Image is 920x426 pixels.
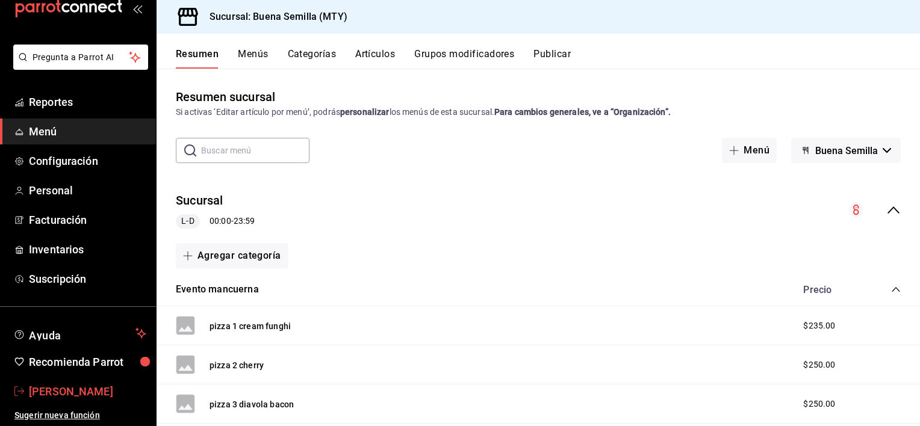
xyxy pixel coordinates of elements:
[176,192,223,209] button: Sucursal
[533,48,571,69] button: Publicar
[29,271,146,287] span: Suscripción
[132,4,142,13] button: open_drawer_menu
[803,319,835,332] span: $235.00
[791,284,868,295] div: Precio
[340,107,390,117] strong: personalizar
[176,48,219,69] button: Resumen
[176,48,920,69] div: navigation tabs
[8,60,148,72] a: Pregunta a Parrot AI
[29,212,146,228] span: Facturación
[238,48,268,69] button: Menús
[29,241,146,258] span: Inventarios
[791,138,901,163] button: Buena Semilla
[33,51,129,64] span: Pregunta a Parrot AI
[176,243,288,268] button: Agregar categoría
[355,48,395,69] button: Artículos
[176,106,901,119] div: Si activas ‘Editar artículo por menú’, podrás los menús de esta sucursal.
[815,145,878,156] span: Buena Semilla
[176,215,199,227] span: L-D
[803,398,835,410] span: $250.00
[29,354,146,370] span: Recomienda Parrot
[288,48,337,69] button: Categorías
[29,153,146,169] span: Configuración
[414,48,514,69] button: Grupos modificadores
[13,45,148,70] button: Pregunta a Parrot AI
[494,107,671,117] strong: Para cambios generales, ve a “Organización”.
[29,94,146,110] span: Reportes
[803,359,835,371] span: $250.00
[29,326,131,341] span: Ayuda
[210,359,264,371] button: pizza 2 cherry
[29,383,146,400] span: [PERSON_NAME]
[29,182,146,199] span: Personal
[14,409,146,422] span: Sugerir nueva función
[201,138,309,162] input: Buscar menú
[176,214,255,229] div: 00:00 - 23:59
[157,182,920,238] div: collapse-menu-row
[210,320,291,332] button: pizza 1 cream funghi
[176,88,275,106] div: Resumen sucursal
[210,398,294,410] button: pizza 3 diavola bacon
[200,10,347,24] h3: Sucursal: Buena Semilla (MTY)
[29,123,146,140] span: Menú
[176,283,259,297] button: Evento mancuerna
[891,285,901,294] button: collapse-category-row
[722,138,777,163] button: Menú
